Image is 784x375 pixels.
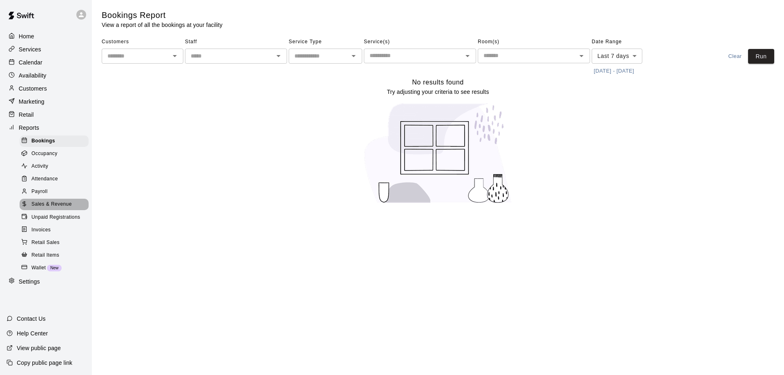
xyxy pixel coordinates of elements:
[31,239,60,247] span: Retail Sales
[592,36,663,49] span: Date Range
[20,161,89,172] div: Activity
[20,147,92,160] a: Occupancy
[462,50,473,62] button: Open
[20,262,89,274] div: WalletNew
[20,173,92,186] a: Attendance
[20,249,92,262] a: Retail Items
[19,98,45,106] p: Marketing
[20,135,89,147] div: Bookings
[17,344,61,352] p: View public page
[356,96,520,211] img: No results found
[19,111,34,119] p: Retail
[20,135,92,147] a: Bookings
[7,56,85,69] a: Calendar
[102,36,183,49] span: Customers
[31,175,58,183] span: Attendance
[102,10,223,21] h5: Bookings Report
[7,122,85,134] a: Reports
[592,49,642,64] div: Last 7 days
[7,95,85,108] a: Marketing
[102,21,223,29] p: View a report of all the bookings at your facility
[19,124,39,132] p: Reports
[169,50,180,62] button: Open
[19,277,40,286] p: Settings
[576,50,587,62] button: Open
[7,43,85,55] a: Services
[7,69,85,82] a: Availability
[20,199,89,210] div: Sales & Revenue
[31,264,46,272] span: Wallet
[19,45,41,53] p: Services
[387,88,489,96] p: Try adjusting your criteria to see results
[47,266,62,270] span: New
[17,359,72,367] p: Copy public page link
[592,65,636,78] button: [DATE] - [DATE]
[19,58,42,67] p: Calendar
[20,250,89,261] div: Retail Items
[722,49,748,64] button: Clear
[7,275,85,288] a: Settings
[20,224,89,236] div: Invoices
[19,32,34,40] p: Home
[185,36,287,49] span: Staff
[364,36,476,49] span: Service(s)
[273,50,284,62] button: Open
[31,137,55,145] span: Bookings
[7,30,85,42] a: Home
[31,200,72,209] span: Sales & Revenue
[19,84,47,93] p: Customers
[20,186,89,197] div: Payroll
[31,251,59,260] span: Retail Items
[31,226,51,234] span: Invoices
[17,329,48,337] p: Help Center
[7,109,85,121] a: Retail
[20,237,89,249] div: Retail Sales
[19,71,47,80] p: Availability
[31,213,80,222] span: Unpaid Registrations
[20,160,92,173] a: Activity
[20,173,89,185] div: Attendance
[20,224,92,236] a: Invoices
[20,236,92,249] a: Retail Sales
[20,212,89,223] div: Unpaid Registrations
[289,36,362,49] span: Service Type
[20,186,92,198] a: Payroll
[478,36,590,49] span: Room(s)
[31,188,47,196] span: Payroll
[31,150,58,158] span: Occupancy
[20,262,92,274] a: WalletNew
[348,50,359,62] button: Open
[20,148,89,160] div: Occupancy
[20,198,92,211] a: Sales & Revenue
[412,77,464,88] h6: No results found
[31,162,48,171] span: Activity
[7,82,85,95] a: Customers
[17,315,46,323] p: Contact Us
[748,49,774,64] button: Run
[20,211,92,224] a: Unpaid Registrations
